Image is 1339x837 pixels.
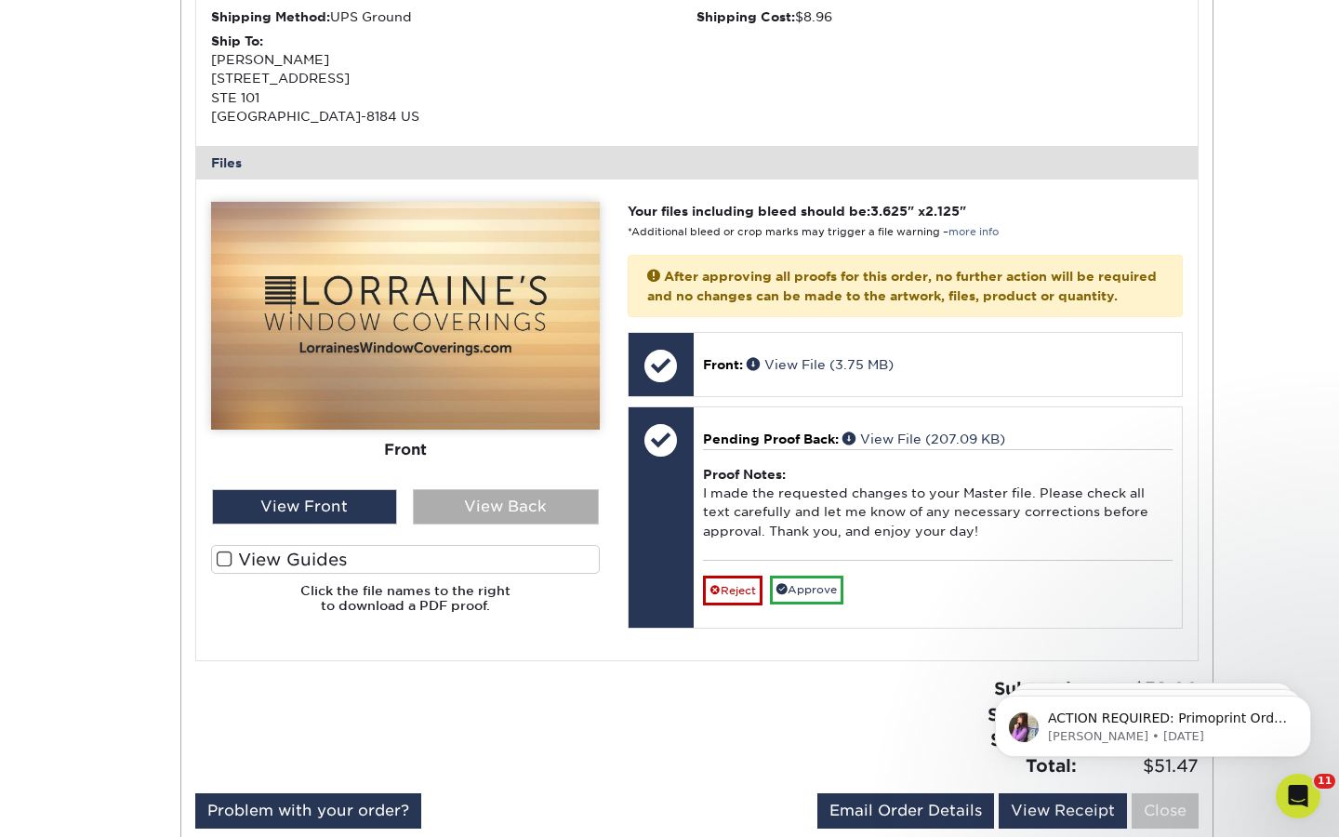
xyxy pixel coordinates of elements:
a: Reject [703,576,762,605]
div: View Back [413,489,599,525]
small: *Additional bleed or crop marks may trigger a file warning – [628,226,999,238]
div: Front [211,430,600,471]
div: UPS Ground [211,7,697,26]
label: View Guides [211,545,600,574]
strong: Your files including bleed should be: " x " [628,204,966,219]
span: 3.625 [870,204,908,219]
strong: Proof Notes: [703,467,786,482]
span: Pending Proof Back: [703,432,839,446]
strong: Shipping Cost: [696,9,795,24]
a: Approve [770,576,843,604]
a: View Receipt [999,793,1127,829]
span: Front: [703,357,743,372]
span: 2.125 [925,204,960,219]
a: View File (3.75 MB) [747,357,894,372]
strong: Shipping Method: [211,9,330,24]
span: 11 [1314,774,1335,789]
h6: Click the file names to the right to download a PDF proof. [211,583,600,629]
div: Files [196,146,1199,179]
div: I made the requested changes to your Master file. Please check all text carefully and let me know... [703,449,1173,560]
div: [PERSON_NAME] [STREET_ADDRESS] STE 101 [GEOGRAPHIC_DATA]-8184 US [211,32,697,126]
a: Problem with your order? [195,793,421,829]
div: View Front [212,489,398,525]
iframe: Intercom notifications message [967,657,1339,787]
a: more info [948,226,999,238]
strong: After approving all proofs for this order, no further action will be required and no changes can ... [647,269,1157,302]
div: $8.96 [696,7,1183,26]
a: Email Order Details [817,793,994,829]
iframe: Intercom live chat [1276,774,1320,818]
a: View File (207.09 KB) [842,432,1005,446]
a: Close [1132,793,1199,829]
strong: Ship To: [211,33,263,48]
